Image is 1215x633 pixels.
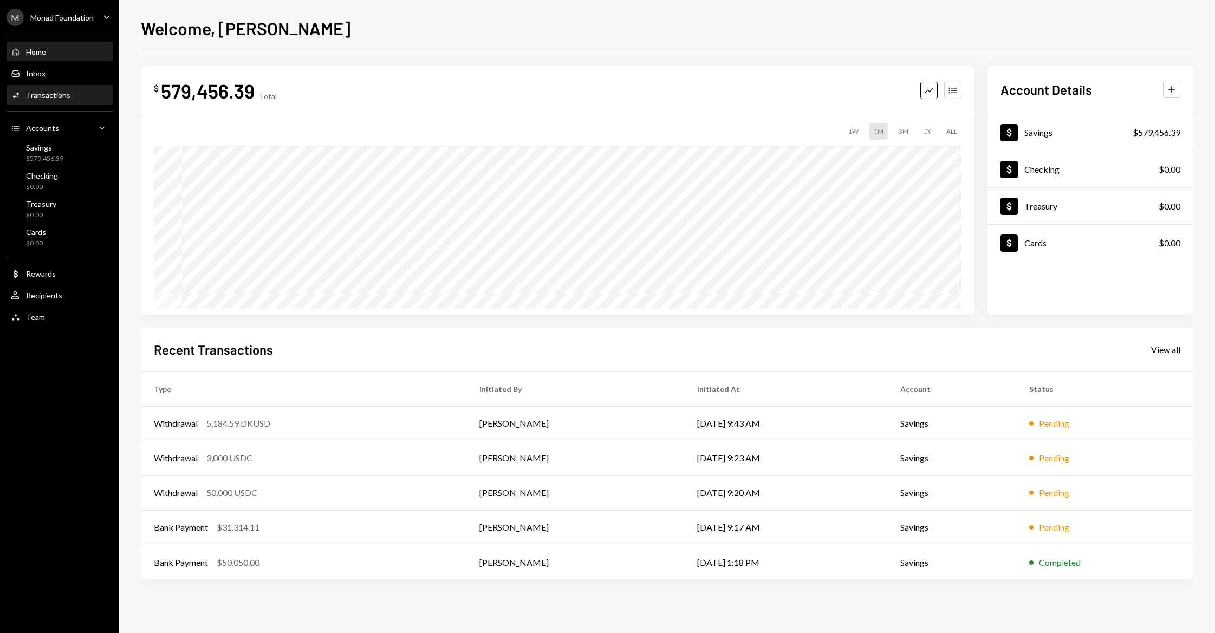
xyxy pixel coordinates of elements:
div: Recipients [26,291,62,300]
a: View all [1151,343,1180,355]
a: Checking$0.00 [7,168,113,194]
a: Savings$579,456.39 [7,140,113,166]
div: 5,184.59 DKUSD [206,417,270,430]
a: Cards$0.00 [987,225,1193,261]
div: Rewards [26,269,56,278]
div: Accounts [26,123,59,133]
div: Treasury [1024,201,1057,211]
div: $0.00 [26,211,56,220]
div: Home [26,47,46,56]
h2: Recent Transactions [154,341,273,358]
h1: Welcome, [PERSON_NAME] [141,17,350,39]
a: Savings$579,456.39 [987,114,1193,151]
div: Team [26,312,45,322]
th: Type [141,371,466,406]
div: Savings [26,143,63,152]
div: Pending [1039,486,1069,499]
td: [PERSON_NAME] [466,475,684,510]
div: 579,456.39 [161,79,255,103]
div: $0.00 [26,239,46,248]
th: Initiated By [466,371,684,406]
div: 3M [894,123,913,140]
div: Withdrawal [154,417,198,430]
div: Cards [1024,238,1047,248]
div: Completed [1039,556,1081,569]
div: Withdrawal [154,452,198,465]
th: Initiated At [684,371,887,406]
td: [PERSON_NAME] [466,406,684,441]
div: Bank Payment [154,556,208,569]
div: $579,456.39 [1133,126,1180,139]
div: 3,000 USDC [206,452,252,465]
a: Checking$0.00 [987,151,1193,187]
td: Savings [887,475,1016,510]
a: Home [7,42,113,61]
a: Treasury$0.00 [7,196,113,222]
div: Inbox [26,69,46,78]
div: 1Y [919,123,935,140]
h2: Account Details [1000,81,1092,99]
div: Treasury [26,199,56,208]
td: [DATE] 1:18 PM [684,545,887,579]
div: Pending [1039,417,1069,430]
th: Account [887,371,1016,406]
div: Pending [1039,521,1069,534]
div: Monad Foundation [30,13,94,22]
td: Savings [887,406,1016,441]
a: Rewards [7,264,113,283]
a: Accounts [7,118,113,138]
div: Savings [1024,127,1052,138]
div: $0.00 [26,182,58,192]
div: $50,050.00 [217,556,259,569]
a: Inbox [7,63,113,83]
a: Treasury$0.00 [987,188,1193,224]
td: [DATE] 9:23 AM [684,441,887,475]
div: $ [154,83,159,94]
div: Pending [1039,452,1069,465]
td: Savings [887,545,1016,579]
td: Savings [887,441,1016,475]
div: M [7,9,24,26]
div: $0.00 [1159,163,1180,176]
div: $0.00 [1159,237,1180,250]
a: Transactions [7,85,113,105]
div: Total [259,92,277,101]
td: [DATE] 9:43 AM [684,406,887,441]
div: Withdrawal [154,486,198,499]
div: $579,456.39 [26,154,63,164]
div: 1W [844,123,863,140]
a: Cards$0.00 [7,224,113,250]
a: Team [7,307,113,327]
td: [PERSON_NAME] [466,510,684,545]
th: Status [1016,371,1193,406]
div: Checking [26,171,58,180]
td: [DATE] 9:20 AM [684,475,887,510]
div: Checking [1024,164,1060,174]
div: $0.00 [1159,200,1180,213]
div: 1M [869,123,888,140]
td: [PERSON_NAME] [466,441,684,475]
div: Cards [26,227,46,237]
div: Bank Payment [154,521,208,534]
div: 50,000 USDC [206,486,257,499]
div: ALL [942,123,961,140]
td: [PERSON_NAME] [466,545,684,579]
a: Recipients [7,285,113,305]
div: View all [1151,344,1180,355]
td: Savings [887,510,1016,545]
div: Transactions [26,90,70,100]
div: $31,314.11 [217,521,259,534]
td: [DATE] 9:17 AM [684,510,887,545]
